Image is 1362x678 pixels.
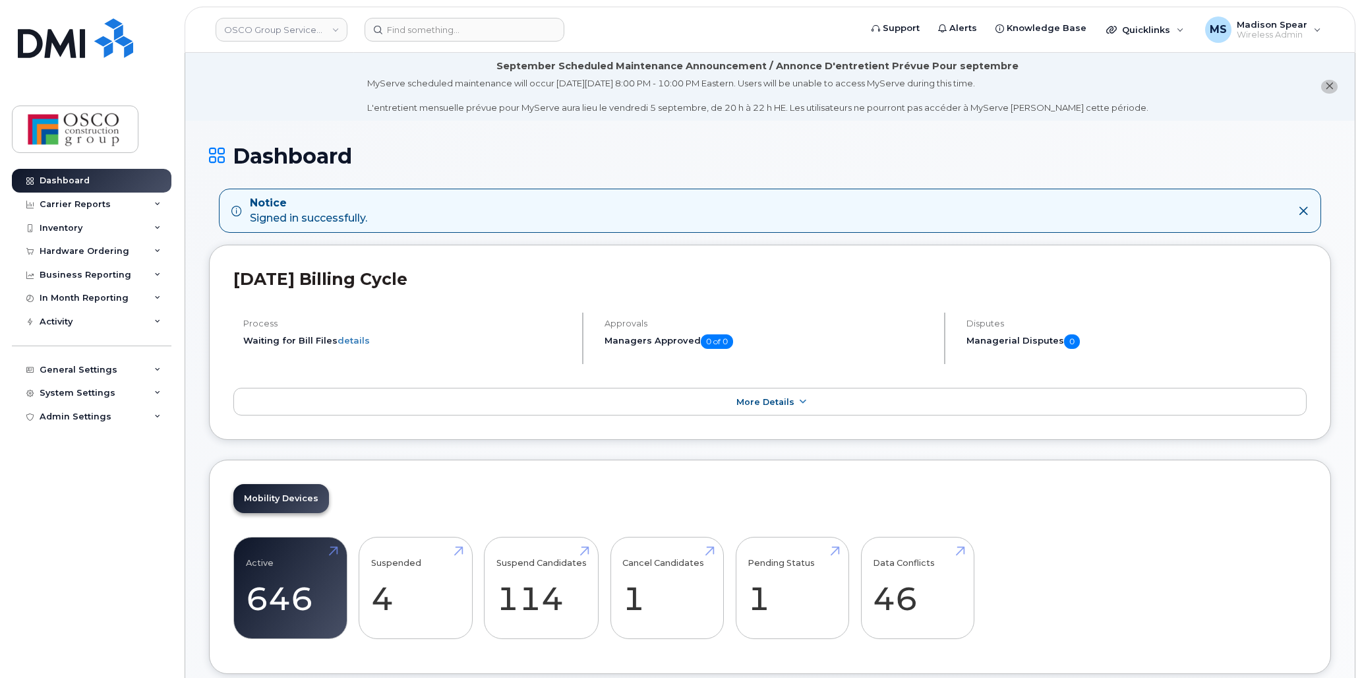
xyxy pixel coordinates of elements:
[873,545,962,632] a: Data Conflicts 46
[1064,334,1080,349] span: 0
[250,196,367,211] strong: Notice
[736,397,794,407] span: More Details
[701,334,733,349] span: 0 of 0
[243,334,571,347] li: Waiting for Bill Files
[233,269,1307,289] h2: [DATE] Billing Cycle
[338,335,370,346] a: details
[250,196,367,226] div: Signed in successfully.
[246,545,335,632] a: Active 646
[209,144,1331,168] h1: Dashboard
[966,334,1307,349] h5: Managerial Disputes
[243,319,571,328] h4: Process
[367,77,1148,114] div: MyServe scheduled maintenance will occur [DATE][DATE] 8:00 PM - 10:00 PM Eastern. Users will be u...
[371,545,460,632] a: Suspended 4
[496,59,1019,73] div: September Scheduled Maintenance Announcement / Annonce D'entretient Prévue Pour septembre
[622,545,711,632] a: Cancel Candidates 1
[1321,80,1338,94] button: close notification
[966,319,1307,328] h4: Disputes
[233,484,329,513] a: Mobility Devices
[748,545,837,632] a: Pending Status 1
[605,319,932,328] h4: Approvals
[605,334,932,349] h5: Managers Approved
[496,545,587,632] a: Suspend Candidates 114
